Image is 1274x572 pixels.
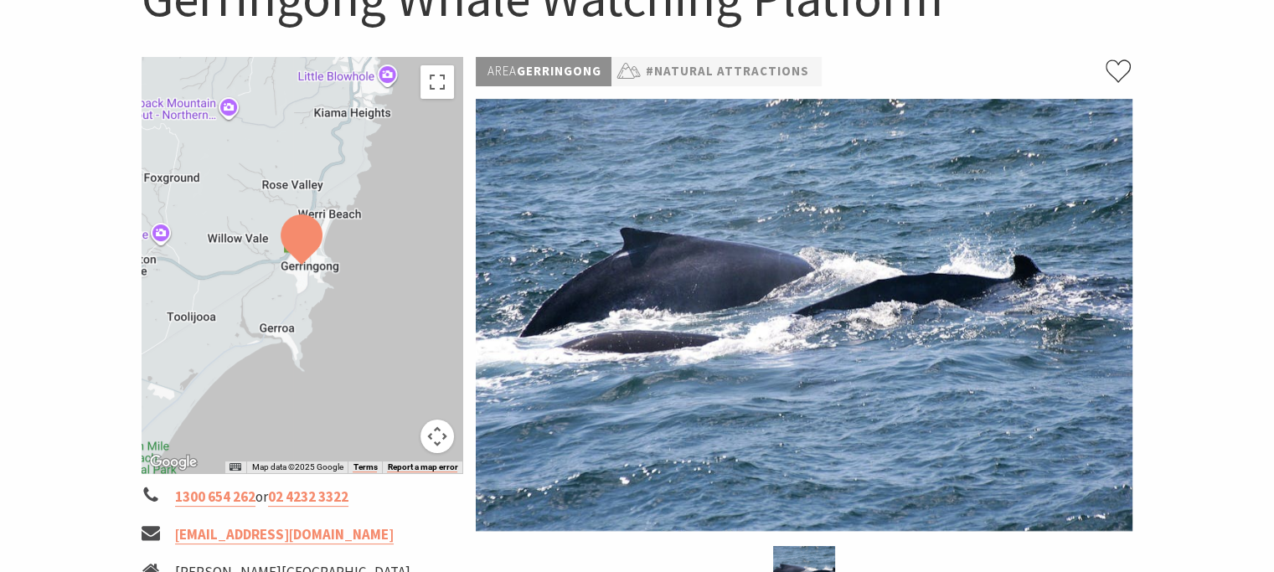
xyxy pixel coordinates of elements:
span: Map data ©2025 Google [251,462,343,472]
img: Gerringong Whale Watching Platform [476,99,1132,531]
button: Keyboard shortcuts [230,461,241,473]
span: Area [487,63,516,79]
p: Gerringong [476,57,611,86]
a: Terms [353,462,377,472]
a: Report a map error [387,462,457,472]
a: 02 4232 3322 [268,487,348,507]
a: 1300 654 262 [175,487,255,507]
li: or [142,486,463,508]
button: Toggle fullscreen view [420,65,454,99]
a: #Natural Attractions [645,61,808,82]
button: Map camera controls [420,420,454,453]
a: Open this area in Google Maps (opens a new window) [146,451,201,473]
a: [EMAIL_ADDRESS][DOMAIN_NAME] [175,525,394,544]
img: Google [146,451,201,473]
